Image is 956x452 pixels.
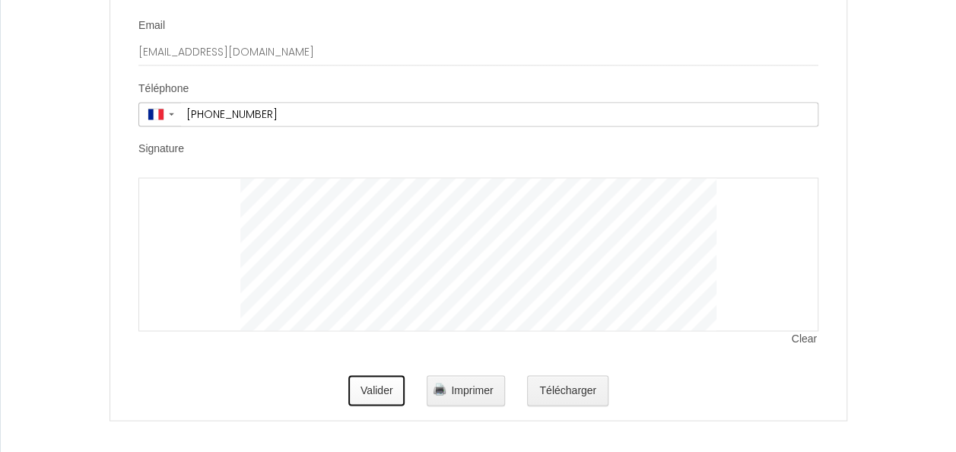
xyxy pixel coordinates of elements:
button: Télécharger [527,375,608,406]
button: Imprimer [427,375,505,406]
span: ▼ [167,111,176,117]
input: +33 6 12 34 56 78 [181,103,818,126]
label: Email [138,18,165,33]
span: Clear [792,331,818,346]
button: Valider [348,375,405,406]
label: Téléphone [138,81,189,97]
span: Imprimer [451,384,493,396]
label: Signature [138,142,184,157]
img: printer.png [434,383,446,395]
